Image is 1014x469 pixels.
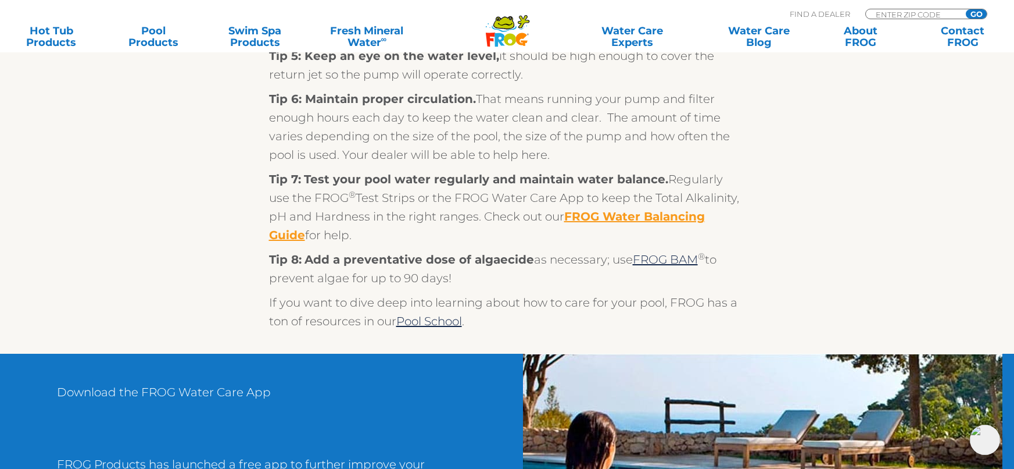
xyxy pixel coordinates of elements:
[12,25,91,48] a: Hot TubProducts
[269,47,746,84] p: it should be high enough to cover the return jet so the pump will operate correctly.
[349,189,356,200] sup: ®
[568,25,697,48] a: Water CareExperts
[269,170,746,244] p: Regularly use the FROG Test Strips or the FROG Water Care App to keep the Total Alkalinity, pH an...
[269,92,476,106] strong: Tip 6: Maintain proper circulation.
[698,251,705,262] sup: ®
[216,25,295,48] a: Swim SpaProducts
[269,253,302,267] strong: Tip 8:
[304,172,668,186] strong: Test your pool water regularly and maintain water balance.
[269,90,746,164] p: That means running your pump and filter enough hours each day to keep the water clean and clear. ...
[633,253,698,267] a: FROG BAM
[970,425,1000,455] img: openIcon
[269,172,301,186] strong: Tip 7:
[269,293,746,331] p: If you want to dive deep into learning about how to care for your pool, FROG has a ton of resourc...
[719,25,798,48] a: Water CareBlog
[304,253,534,267] strong: Add a preventative dose of algaecide
[875,9,953,19] input: Zip Code Form
[923,25,1002,48] a: ContactFROG
[269,49,499,63] strong: Tip 5: Keep an eye on the water level,
[57,383,446,413] p: Download the FROG Water Care App
[396,314,462,328] a: Pool School
[317,25,417,48] a: Fresh MineralWater∞
[113,25,192,48] a: PoolProducts
[790,9,850,19] p: Find A Dealer
[269,250,746,287] p: as necessary; use to prevent algae for up to 90 days!
[966,9,987,19] input: GO
[821,25,900,48] a: AboutFROG
[381,34,387,44] sup: ∞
